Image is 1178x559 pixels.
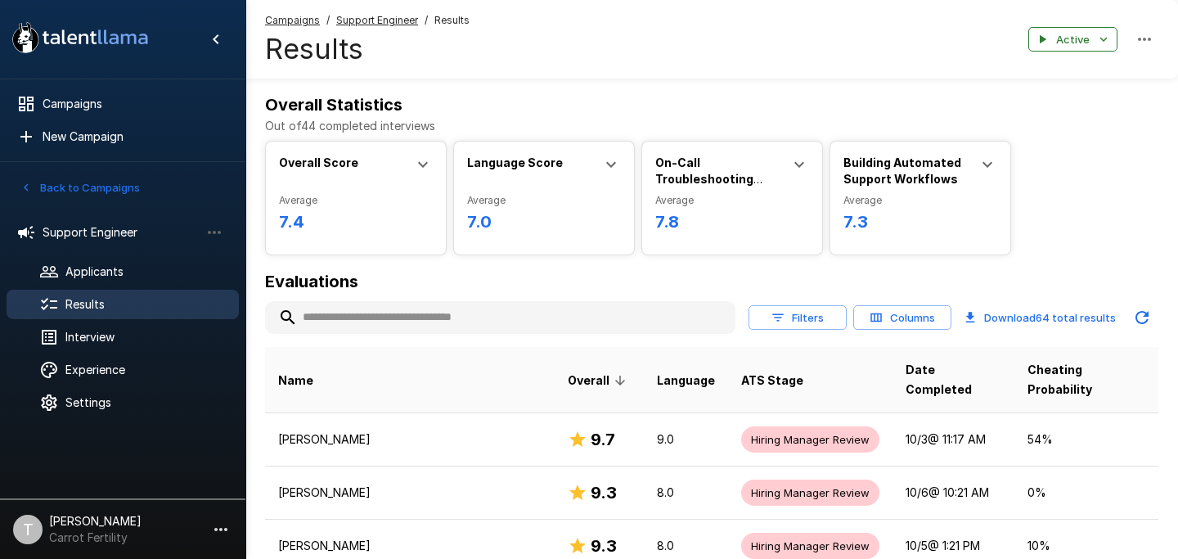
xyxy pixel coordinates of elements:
[279,156,358,169] b: Overall Score
[892,466,1014,519] td: 10/6 @ 10:21 AM
[892,412,1014,466] td: 10/3 @ 11:17 AM
[843,156,961,186] b: Building Automated Support Workflows
[1027,485,1145,501] p: 0 %
[434,12,470,29] span: Results
[278,431,542,448] p: [PERSON_NAME]
[657,538,715,554] p: 8.0
[591,533,617,559] h6: 9.3
[655,192,809,209] span: Average
[467,192,621,209] span: Average
[1027,360,1145,399] span: Cheating Probability
[1027,431,1145,448] p: 54 %
[741,371,803,390] span: ATS Stage
[657,371,715,390] span: Language
[425,12,428,29] span: /
[1027,538,1145,554] p: 10 %
[467,156,563,169] b: Language Score
[958,301,1122,334] button: Download64 total results
[265,272,358,291] b: Evaluations
[591,480,617,506] h6: 9.3
[749,305,847,331] button: Filters
[655,209,809,235] h6: 7.8
[265,14,320,26] u: Campaigns
[655,156,762,202] b: On-Call Troubleshooting Protocols
[568,371,631,390] span: Overall
[265,95,402,115] b: Overall Statistics
[265,118,1158,134] p: Out of 44 completed interviews
[741,485,879,501] span: Hiring Manager Review
[265,32,470,66] h4: Results
[853,305,951,331] button: Columns
[326,12,330,29] span: /
[467,209,621,235] h6: 7.0
[1126,301,1158,334] button: Updated Yesterday - 8:00 AM
[843,209,997,235] h6: 7.3
[279,209,433,235] h6: 7.4
[278,485,542,501] p: [PERSON_NAME]
[906,360,1001,399] span: Date Completed
[741,539,879,554] span: Hiring Manager Review
[336,14,418,26] u: Support Engineer
[843,192,997,209] span: Average
[657,431,715,448] p: 9.0
[278,538,542,554] p: [PERSON_NAME]
[657,485,715,501] p: 8.0
[591,426,615,453] h6: 9.7
[278,371,313,390] span: Name
[741,432,879,448] span: Hiring Manager Review
[279,192,433,209] span: Average
[1028,27,1117,52] button: Active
